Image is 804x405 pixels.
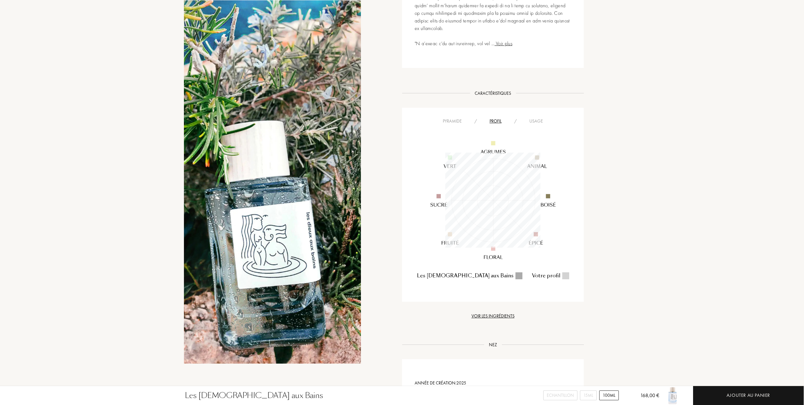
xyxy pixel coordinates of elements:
[632,392,659,405] div: 168,00 €
[495,40,512,47] span: Voir plus
[599,390,619,400] div: 100mL
[483,118,508,124] div: Profil
[402,313,584,319] div: Voir les ingrédients
[185,390,323,401] div: Les [DEMOGRAPHIC_DATA] aux Bains
[663,386,682,405] img: Les Dieux aux Bains
[468,118,483,124] div: /
[523,118,549,124] div: Usage
[543,390,577,400] div: Echantillon
[727,392,770,399] div: Ajouter au panier
[436,118,468,124] div: Pyramide
[415,380,571,386] div: Année de création: 2025
[508,118,523,124] div: /
[532,272,560,280] div: Votre profil
[417,124,569,276] img: radar_desktop_fr.svg
[417,272,514,280] div: Les [DEMOGRAPHIC_DATA] aux Bains
[580,390,597,400] div: 15mL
